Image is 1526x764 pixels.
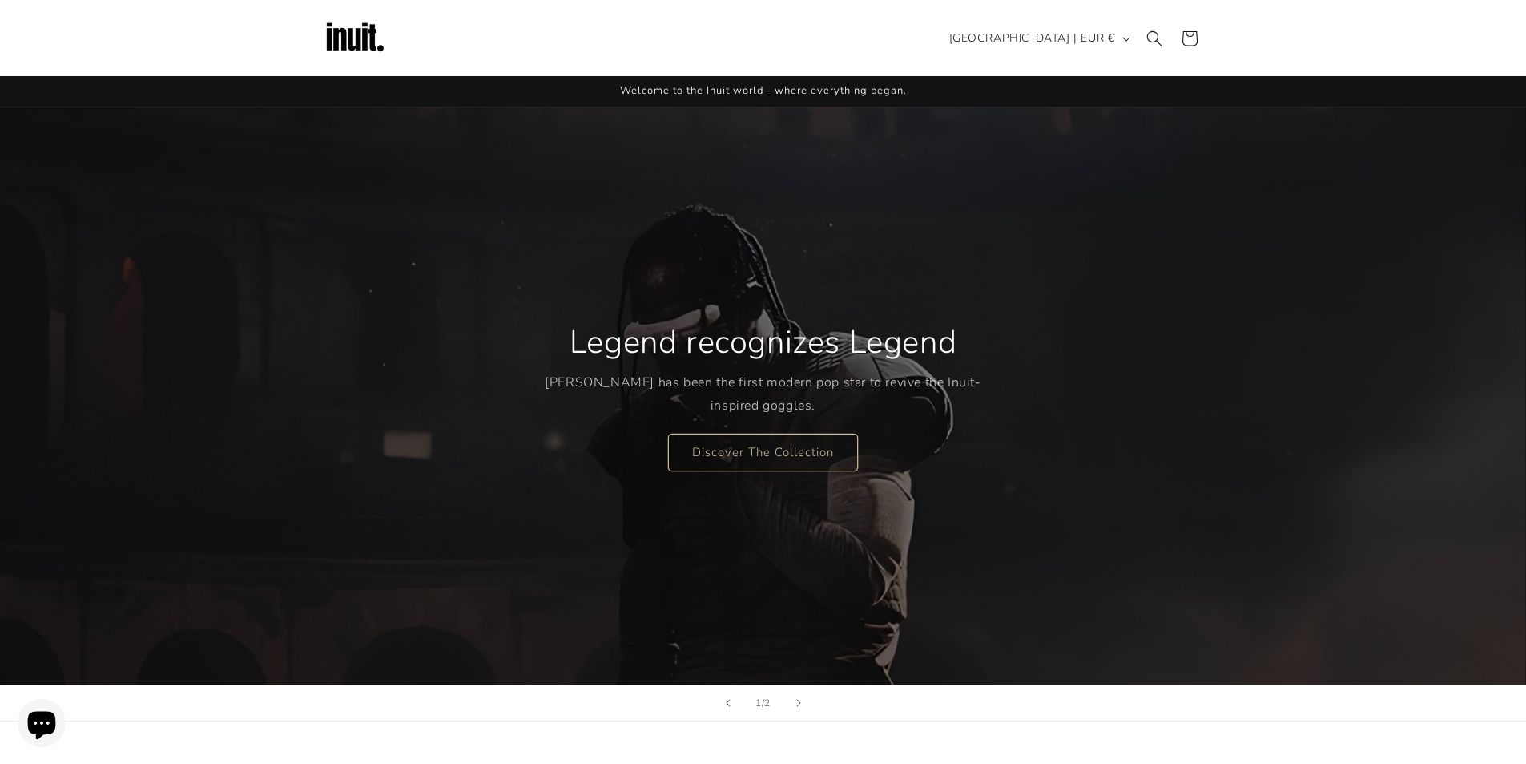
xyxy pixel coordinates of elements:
button: Next slide [781,685,816,721]
inbox-online-store-chat: Shopify online store chat [13,699,70,751]
h2: Legend recognizes Legend [570,321,956,363]
span: Welcome to the Inuit world - where everything began. [620,83,907,98]
button: Previous slide [711,685,746,721]
summary: Search [1137,21,1172,56]
span: / [762,695,765,711]
img: Inuit Logo [323,6,387,71]
p: [PERSON_NAME] has been the first modern pop star to revive the Inuit-inspired goggles. [545,371,981,418]
span: 1 [755,695,762,711]
button: [GEOGRAPHIC_DATA] | EUR € [940,23,1137,54]
div: Announcement [323,76,1204,107]
span: [GEOGRAPHIC_DATA] | EUR € [949,30,1115,46]
a: Discover The Collection [668,433,858,471]
span: 2 [764,695,771,711]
